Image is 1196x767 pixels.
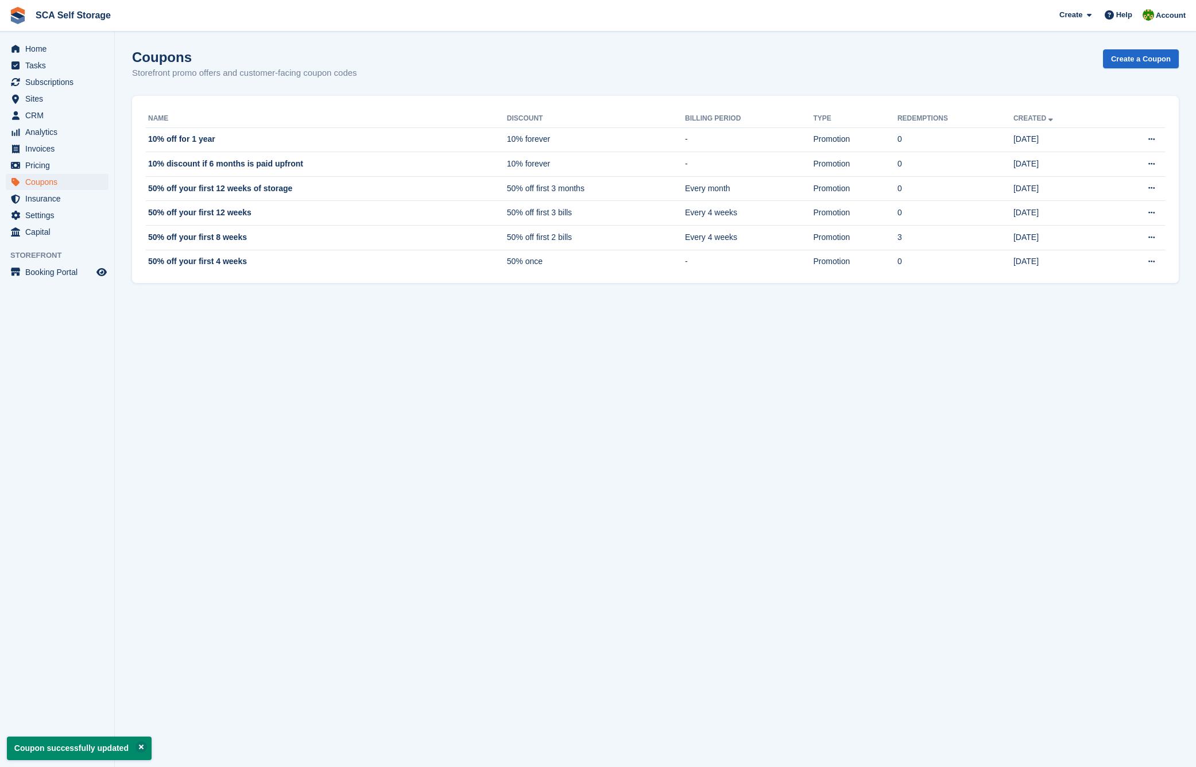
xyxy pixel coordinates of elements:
td: Promotion [813,250,897,274]
th: Discount [507,110,685,128]
td: - [685,152,813,177]
td: Promotion [813,176,897,201]
p: Storefront promo offers and customer-facing coupon codes [132,67,357,80]
td: Promotion [813,152,897,177]
th: Type [813,110,897,128]
span: Pricing [25,157,94,173]
td: 50% off first 3 months [507,176,685,201]
a: menu [6,91,109,107]
a: menu [6,224,109,240]
td: - [685,127,813,152]
span: Sites [25,91,94,107]
td: Every 4 weeks [685,226,813,250]
span: CRM [25,107,94,123]
a: Created [1013,114,1055,122]
th: Billing Period [685,110,813,128]
td: 50% off your first 4 weeks [146,250,507,274]
td: [DATE] [1013,176,1110,201]
span: Settings [25,207,94,223]
span: Analytics [25,124,94,140]
td: 0 [897,201,1013,226]
a: menu [6,141,109,157]
span: Tasks [25,57,94,73]
td: [DATE] [1013,127,1110,152]
span: Insurance [25,191,94,207]
td: 0 [897,250,1013,274]
th: Name [146,110,507,128]
td: 50% once [507,250,685,274]
span: Help [1116,9,1132,21]
img: stora-icon-8386f47178a22dfd0bd8f6a31ec36ba5ce8667c1dd55bd0f319d3a0aa187defe.svg [9,7,26,24]
td: Every month [685,176,813,201]
td: 10% forever [507,152,685,177]
td: 50% off your first 12 weeks of storage [146,176,507,201]
td: 50% off first 2 bills [507,226,685,250]
a: menu [6,191,109,207]
a: menu [6,107,109,123]
a: Preview store [95,265,109,279]
td: Promotion [813,201,897,226]
td: 0 [897,176,1013,201]
a: menu [6,57,109,73]
td: 10% discount if 6 months is paid upfront [146,152,507,177]
a: menu [6,207,109,223]
a: menu [6,124,109,140]
img: Sam Chapman [1143,9,1154,21]
a: SCA Self Storage [31,6,115,25]
span: Storefront [10,250,114,261]
a: menu [6,41,109,57]
a: menu [6,157,109,173]
span: Home [25,41,94,57]
a: menu [6,74,109,90]
td: [DATE] [1013,250,1110,274]
span: Invoices [25,141,94,157]
td: [DATE] [1013,201,1110,226]
td: 0 [897,127,1013,152]
th: Redemptions [897,110,1013,128]
td: 50% off first 3 bills [507,201,685,226]
a: menu [6,174,109,190]
td: 3 [897,226,1013,250]
td: 10% forever [507,127,685,152]
td: 50% off your first 8 weeks [146,226,507,250]
td: [DATE] [1013,226,1110,250]
span: Booking Portal [25,264,94,280]
td: Promotion [813,226,897,250]
a: menu [6,264,109,280]
td: 50% off your first 12 weeks [146,201,507,226]
span: Coupons [25,174,94,190]
span: Subscriptions [25,74,94,90]
td: 10% off for 1 year [146,127,507,152]
td: [DATE] [1013,152,1110,177]
p: Coupon successfully updated [7,737,152,760]
h1: Coupons [132,49,357,65]
td: Promotion [813,127,897,152]
span: Account [1156,10,1186,21]
span: Create [1059,9,1082,21]
a: Create a Coupon [1103,49,1179,68]
td: - [685,250,813,274]
td: Every 4 weeks [685,201,813,226]
td: 0 [897,152,1013,177]
span: Capital [25,224,94,240]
